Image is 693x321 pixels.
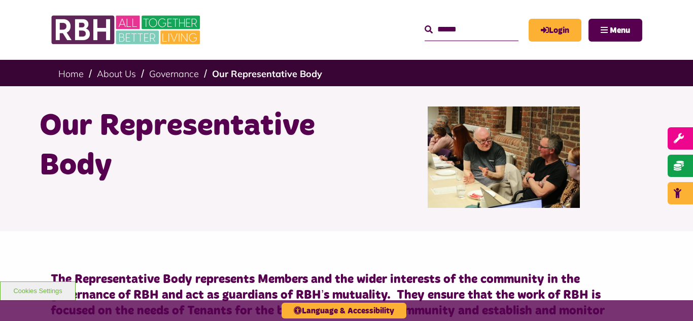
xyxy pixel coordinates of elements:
img: RBH [51,10,203,50]
button: Navigation [588,19,642,42]
img: Rep Body [428,106,580,208]
span: Menu [610,26,630,34]
a: About Us [97,68,136,80]
a: Our Representative Body [212,68,322,80]
a: Home [58,68,84,80]
iframe: Netcall Web Assistant for live chat [647,275,693,321]
a: Governance [149,68,199,80]
a: MyRBH [529,19,581,42]
h1: Our Representative Body [40,106,339,186]
button: Language & Accessibility [282,303,406,318]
